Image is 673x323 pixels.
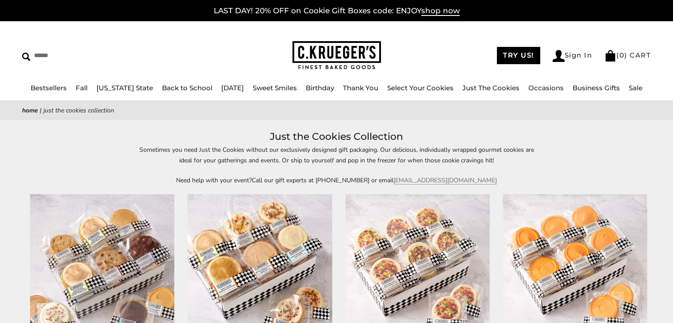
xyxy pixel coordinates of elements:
a: Back to School [162,84,212,92]
p: Need help with your event? [133,175,540,185]
a: LAST DAY! 20% OFF on Cookie Gift Boxes code: ENJOYshop now [214,6,460,16]
a: Sweet Smiles [253,84,297,92]
p: Sometimes you need Just the Cookies without our exclusively designed gift packaging. Our deliciou... [133,145,540,165]
h1: Just the Cookies Collection [35,129,638,145]
a: Birthday [306,84,334,92]
img: C.KRUEGER'S [292,41,381,70]
nav: breadcrumbs [22,105,651,115]
a: Occasions [528,84,564,92]
a: Thank You [343,84,378,92]
a: Fall [76,84,88,92]
span: Just the Cookies Collection [43,106,114,115]
span: 0 [619,51,625,59]
span: Call our gift experts at [PHONE_NUMBER] or email [252,176,393,185]
a: TRY US! [497,47,540,64]
span: shop now [421,6,460,16]
a: Select Your Cookies [387,84,454,92]
a: Sign In [553,50,592,62]
img: Search [22,53,31,61]
a: [DATE] [221,84,244,92]
input: Search [22,49,171,62]
a: Just The Cookies [462,84,519,92]
a: Sale [629,84,642,92]
a: Home [22,106,38,115]
span: | [40,106,42,115]
a: [US_STATE] State [96,84,153,92]
img: Bag [604,50,616,62]
a: (0) CART [604,51,651,59]
a: [EMAIL_ADDRESS][DOMAIN_NAME] [393,176,497,185]
a: Business Gifts [573,84,620,92]
img: Account [553,50,565,62]
a: Bestsellers [31,84,67,92]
